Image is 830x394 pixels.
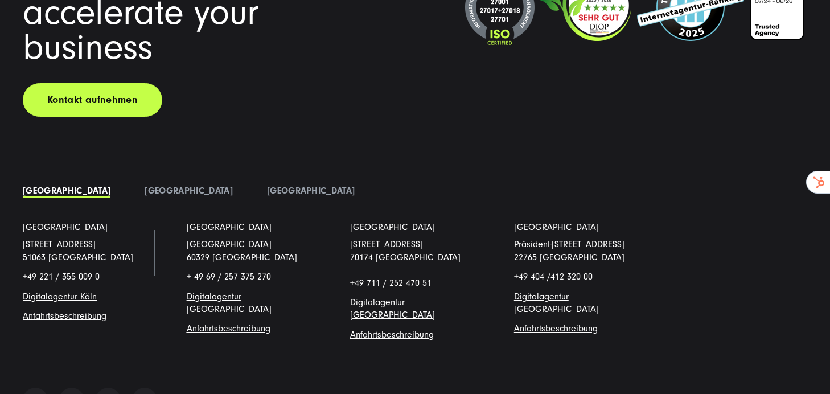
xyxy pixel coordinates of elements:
[187,272,271,282] span: + 49 69 / 257 375 270
[514,292,599,314] a: Digitalagentur [GEOGRAPHIC_DATA]
[23,186,110,196] a: [GEOGRAPHIC_DATA]
[145,186,232,196] a: [GEOGRAPHIC_DATA]
[23,311,106,321] a: Anfahrtsbeschreibung
[267,186,355,196] a: [GEOGRAPHIC_DATA]
[92,292,97,302] a: n
[23,270,153,283] p: +49 221 / 355 009 0
[350,330,434,340] a: Anfahrtsbeschreibung
[350,221,435,233] a: [GEOGRAPHIC_DATA]
[23,292,92,302] a: Digitalagentur Köl
[187,292,272,314] a: Digitalagentur [GEOGRAPHIC_DATA]
[23,239,96,249] a: [STREET_ADDRESS]
[350,297,435,320] a: Digitalagentur [GEOGRAPHIC_DATA]
[514,238,644,264] p: Präsident-[STREET_ADDRESS] 22765 [GEOGRAPHIC_DATA]
[187,323,265,334] a: Anfahrtsbeschreibun
[350,252,461,262] a: 70174 [GEOGRAPHIC_DATA]
[187,252,297,262] a: 60329 [GEOGRAPHIC_DATA]
[550,272,593,282] span: 412 320 00
[23,83,162,117] a: Kontakt aufnehmen
[187,239,272,249] span: [GEOGRAPHIC_DATA]
[514,272,593,282] span: +49 404 /
[350,239,423,249] a: [STREET_ADDRESS]
[514,221,599,233] a: [GEOGRAPHIC_DATA]
[187,221,272,233] a: [GEOGRAPHIC_DATA]
[23,221,108,233] a: [GEOGRAPHIC_DATA]
[350,278,432,288] span: +49 711 / 252 470 51
[23,252,133,262] a: 51063 [GEOGRAPHIC_DATA]
[187,323,270,334] span: g
[514,323,598,334] a: Anfahrtsbeschreibung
